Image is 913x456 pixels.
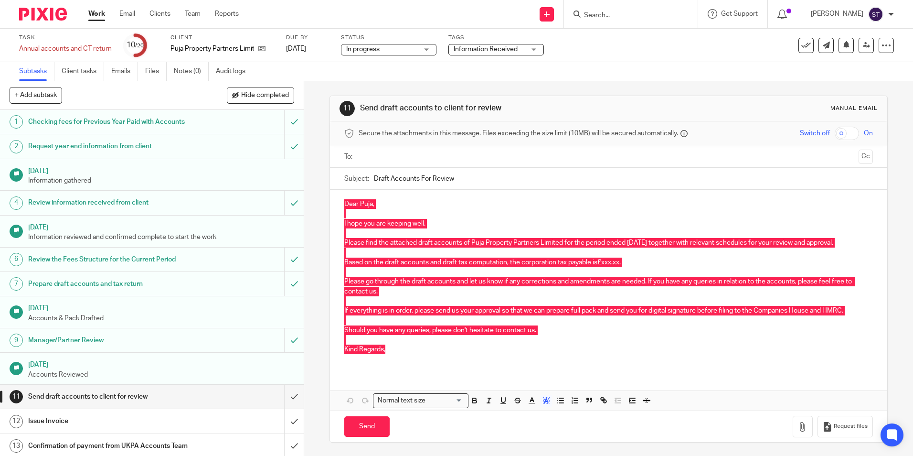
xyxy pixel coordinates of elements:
img: svg%3E [868,7,883,22]
div: 12 [10,415,23,428]
div: 2 [10,140,23,153]
a: Audit logs [216,62,253,81]
h1: Prepare draft accounts and tax return [28,277,192,291]
span: [DATE] [286,45,306,52]
p: Should you have any queries, please don't hesitate to contact us. [344,326,872,335]
a: Team [185,9,201,19]
h1: Issue Invoice [28,414,192,428]
input: Search for option [428,396,463,406]
label: Client [170,34,274,42]
p: Accounts Reviewed [28,370,295,380]
div: 10 [127,40,144,51]
div: 7 [10,277,23,291]
h1: [DATE] [28,358,295,369]
label: Due by [286,34,329,42]
button: Hide completed [227,87,294,103]
div: 11 [340,101,355,116]
a: Clients [149,9,170,19]
span: £xxx.xx. [597,259,621,266]
h1: [DATE] [28,301,295,313]
h1: Review information received from client [28,195,192,210]
p: Please go through the draft accounts and let us know if any corrections and amendments are needed... [344,277,872,296]
span: Request files [834,423,868,430]
span: On [864,129,873,138]
p: Please find the attached draft accounts of Puja Property Partners Limited for the period ended [D... [344,238,872,248]
h1: [DATE] [28,164,295,176]
span: Switch off [800,129,830,138]
p: Information reviewed and confirmed complete to start the work [28,232,295,242]
div: 9 [10,334,23,347]
div: Manual email [830,105,878,112]
a: Reports [215,9,239,19]
div: 4 [10,196,23,210]
button: Cc [859,150,873,164]
label: Status [341,34,436,42]
small: /20 [135,43,144,48]
h1: Send draft accounts to client for review [360,103,629,113]
input: Send [344,416,390,437]
label: Task [19,34,112,42]
a: Files [145,62,167,81]
label: Subject: [344,174,369,184]
h1: Review the Fees Structure for the Current Period [28,252,192,267]
img: Pixie [19,8,67,21]
a: Emails [111,62,138,81]
h1: Confirmation of payment from UKPA Accounts Team [28,439,192,453]
p: Puja Property Partners Limited [170,44,254,54]
span: Hide completed [241,92,289,99]
label: To: [344,152,355,162]
span: Normal text size [375,396,427,406]
div: 1 [10,115,23,129]
span: Get Support [721,11,758,17]
span: Secure the attachments in this message. Files exceeding the size limit (10MB) will be secured aut... [359,129,678,138]
span: In progress [346,46,380,53]
p: If everything is in order, please send us your approval so that we can prepare full pack and send... [344,306,872,315]
h1: Request year end information from client [28,139,192,153]
p: Information gathered [28,176,295,185]
h1: Send draft accounts to client for review [28,390,192,404]
button: + Add subtask [10,87,62,103]
p: I hope you are keeping well. [344,219,872,228]
p: Kind Regards, [344,345,872,354]
h1: Checking fees for Previous Year Paid with Accounts [28,115,192,129]
h1: Manager/Partner Review [28,333,192,347]
h1: [DATE] [28,220,295,232]
input: Search [583,11,669,20]
div: 11 [10,390,23,403]
a: Notes (0) [174,62,209,81]
button: Request files [817,416,873,437]
p: [PERSON_NAME] [811,9,863,19]
a: Subtasks [19,62,54,81]
div: 13 [10,439,23,453]
p: Based on the draft accounts and draft tax computation, the corporation tax payable is [344,258,872,267]
a: Client tasks [62,62,104,81]
div: Search for option [373,393,468,408]
div: Annual accounts and CT return [19,44,112,54]
p: Accounts & Pack Drafted [28,314,295,323]
span: Information Received [454,46,518,53]
div: 6 [10,253,23,266]
p: Dear Puja, [344,199,872,209]
a: Work [88,9,105,19]
a: Email [119,9,135,19]
label: Tags [448,34,544,42]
